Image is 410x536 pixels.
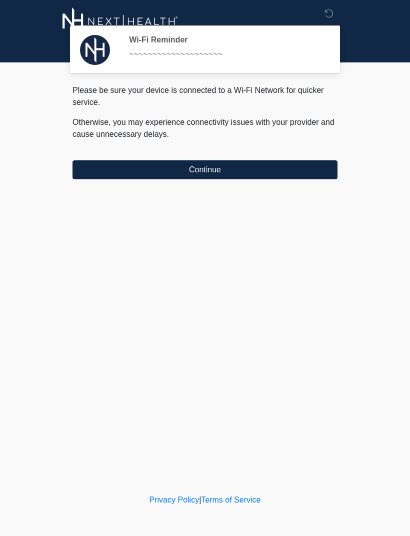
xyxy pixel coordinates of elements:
[129,48,322,60] div: ~~~~~~~~~~~~~~~~~~~~
[201,496,260,504] a: Terms of Service
[72,116,337,140] p: Otherwise, you may experience connectivity issues with your provider and cause unnecessary delays
[199,496,201,504] a: |
[62,7,178,35] img: Next-Health Woodland Hills Logo
[72,84,337,108] p: Please be sure your device is connected to a Wi-Fi Network for quicker service.
[72,160,337,179] button: Continue
[80,35,110,65] img: Agent Avatar
[167,130,169,138] span: .
[149,496,199,504] a: Privacy Policy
